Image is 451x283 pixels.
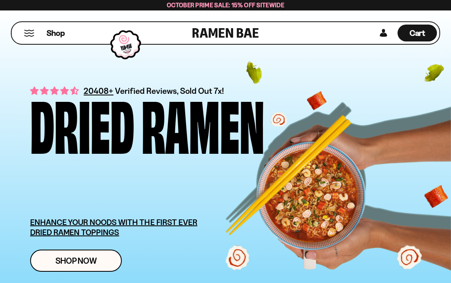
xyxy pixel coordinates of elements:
div: Cart [398,22,437,44]
span: Cart [410,28,425,38]
div: Ramen [141,95,264,150]
a: Shop Now [30,250,122,272]
a: Shop [47,25,65,41]
span: October Prime Sale: 15% off Sitewide [167,1,284,9]
button: Mobile Menu Trigger [24,30,35,37]
span: Shop [47,28,65,39]
span: Shop Now [55,256,97,265]
div: Dried [30,95,134,150]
